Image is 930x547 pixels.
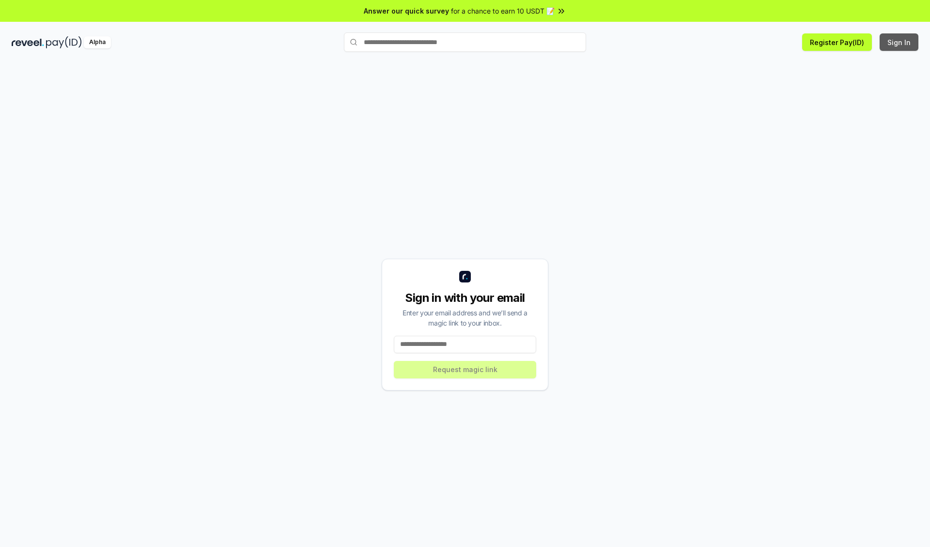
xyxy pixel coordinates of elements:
[84,36,111,48] div: Alpha
[880,33,918,51] button: Sign In
[802,33,872,51] button: Register Pay(ID)
[364,6,449,16] span: Answer our quick survey
[459,271,471,282] img: logo_small
[451,6,555,16] span: for a chance to earn 10 USDT 📝
[394,308,536,328] div: Enter your email address and we’ll send a magic link to your inbox.
[394,290,536,306] div: Sign in with your email
[46,36,82,48] img: pay_id
[12,36,44,48] img: reveel_dark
